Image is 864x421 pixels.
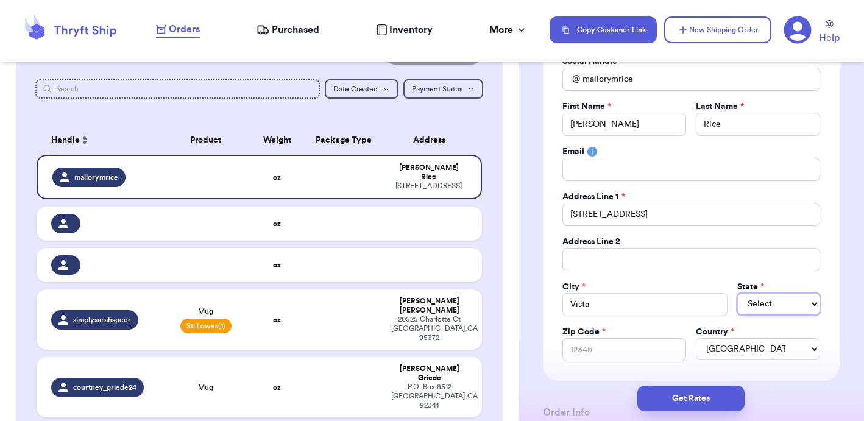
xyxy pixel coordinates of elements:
[51,134,80,147] span: Handle
[325,79,398,99] button: Date Created
[161,126,250,155] th: Product
[180,319,232,333] span: Still owes (1)
[376,23,433,37] a: Inventory
[304,126,384,155] th: Package Type
[403,79,483,99] button: Payment Status
[562,191,625,203] label: Address Line 1
[156,22,200,38] a: Orders
[250,126,304,155] th: Weight
[562,101,611,113] label: First Name
[35,79,320,99] input: Search
[273,174,281,181] strong: oz
[391,315,467,342] div: 20525 Charlotte Ct [GEOGRAPHIC_DATA] , CA 95372
[562,236,620,248] label: Address Line 2
[73,315,131,325] span: simplysarahspeer
[550,16,657,43] button: Copy Customer Link
[819,30,840,45] span: Help
[198,306,213,316] span: Mug
[489,23,528,37] div: More
[198,383,213,392] span: Mug
[696,101,744,113] label: Last Name
[273,261,281,269] strong: oz
[384,126,482,155] th: Address
[737,281,764,293] label: State
[562,146,584,158] label: Email
[391,383,467,410] div: P.O. Box 8512 [GEOGRAPHIC_DATA] , CA 92341
[169,22,200,37] span: Orders
[819,20,840,45] a: Help
[257,23,319,37] a: Purchased
[273,220,281,227] strong: oz
[74,172,118,182] span: mallorymrice
[391,364,467,383] div: [PERSON_NAME] Griede
[637,386,745,411] button: Get Rates
[412,85,462,93] span: Payment Status
[562,326,606,338] label: Zip Code
[272,23,319,37] span: Purchased
[391,182,466,191] div: [STREET_ADDRESS]
[80,133,90,147] button: Sort ascending
[389,23,433,37] span: Inventory
[391,163,466,182] div: [PERSON_NAME] Rice
[562,338,687,361] input: 12345
[273,384,281,391] strong: oz
[562,68,580,91] div: @
[73,383,136,392] span: courtney_griede24
[696,326,734,338] label: Country
[664,16,771,43] button: New Shipping Order
[562,281,586,293] label: City
[391,297,467,315] div: [PERSON_NAME] [PERSON_NAME]
[273,316,281,324] strong: oz
[333,85,378,93] span: Date Created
